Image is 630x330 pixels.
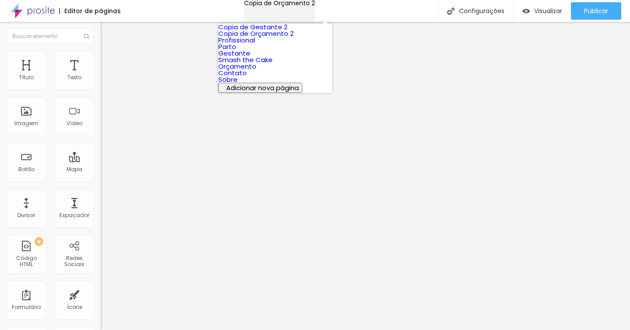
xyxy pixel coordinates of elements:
div: Formulário [12,304,41,310]
a: Copia de Orçamento 2 [218,29,294,38]
div: Espaçador [59,212,89,218]
div: Botão [18,166,35,172]
div: Divisor [17,212,35,218]
input: Buscar elemento [7,28,94,44]
a: Parto [218,42,236,51]
a: Orçamento [218,62,256,71]
a: Smash the Cake [218,55,273,64]
a: Profissional [218,35,255,45]
div: Redes Sociais [57,255,91,268]
a: Contato [218,68,247,77]
button: Publicar [571,2,621,20]
img: Icone [447,7,455,15]
a: Sobre [218,75,238,84]
a: Gestante [218,49,250,58]
span: Publicar [584,7,608,14]
div: Imagem [14,120,38,126]
img: Icone [84,34,89,39]
a: Copia de Gestante 2 [218,22,287,32]
span: Visualizar [534,7,562,14]
div: Título [19,74,34,81]
button: Visualizar [514,2,571,20]
div: Vídeo [66,120,82,126]
button: Adicionar nova página [218,83,302,93]
span: Adicionar nova página [226,83,299,92]
div: Mapa [66,166,82,172]
div: Editor de páginas [59,8,121,14]
div: Código HTML [9,255,43,268]
div: Ícone [67,304,82,310]
div: Texto [67,74,81,81]
img: view-1.svg [522,7,530,15]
